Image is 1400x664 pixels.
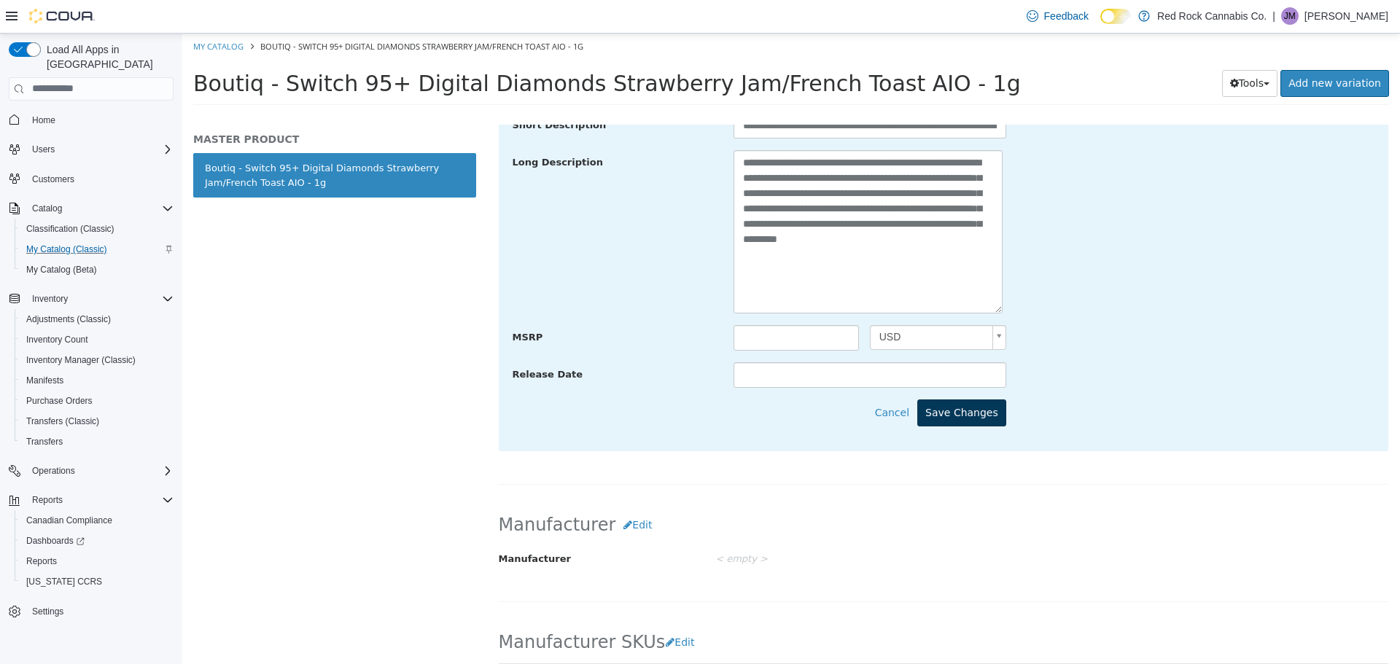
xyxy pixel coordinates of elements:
[20,331,174,348] span: Inventory Count
[32,494,63,506] span: Reports
[26,313,111,325] span: Adjustments (Classic)
[15,370,179,391] button: Manifests
[1021,1,1094,31] a: Feedback
[15,510,179,531] button: Canadian Compliance
[3,168,179,190] button: Customers
[26,462,174,480] span: Operations
[26,515,112,526] span: Canadian Compliance
[15,329,179,350] button: Inventory Count
[78,7,401,18] span: Boutiq - Switch 95+ Digital Diamonds Strawberry Jam/French Toast AIO - 1g
[316,520,389,531] span: Manufacturer
[20,241,113,258] a: My Catalog (Classic)
[20,573,108,590] a: [US_STATE] CCRS
[316,478,1207,505] h2: Manufacturer
[32,144,55,155] span: Users
[20,241,174,258] span: My Catalog (Classic)
[26,375,63,386] span: Manifests
[330,123,421,134] span: Long Description
[20,220,120,238] a: Classification (Classic)
[1040,36,1096,63] button: Tools
[20,552,174,570] span: Reports
[20,351,141,369] a: Inventory Manager (Classic)
[26,290,174,308] span: Inventory
[20,512,174,529] span: Canadian Compliance
[1281,7,1299,25] div: Justin McCann
[15,239,179,259] button: My Catalog (Classic)
[15,309,179,329] button: Adjustments (Classic)
[20,433,174,450] span: Transfers
[32,203,62,214] span: Catalog
[32,173,74,185] span: Customers
[11,37,839,63] span: Boutiq - Switch 95+ Digital Diamonds Strawberry Jam/French Toast AIO - 1g
[1098,36,1207,63] a: Add new variation
[533,513,1141,539] div: < empty >
[26,111,174,129] span: Home
[32,465,75,477] span: Operations
[26,491,174,509] span: Reports
[26,243,107,255] span: My Catalog (Classic)
[26,170,174,188] span: Customers
[26,141,174,158] span: Users
[20,512,118,529] a: Canadian Compliance
[20,261,174,278] span: My Catalog (Beta)
[735,366,824,393] button: Save Changes
[330,298,361,309] span: MSRP
[330,86,424,97] span: Short Description
[20,413,105,430] a: Transfers (Classic)
[20,552,63,570] a: Reports
[3,461,179,481] button: Operations
[26,602,174,620] span: Settings
[20,220,174,238] span: Classification (Classic)
[1304,7,1388,25] p: [PERSON_NAME]
[26,290,74,308] button: Inventory
[1100,24,1101,25] span: Dark Mode
[26,112,61,129] a: Home
[9,103,174,660] nav: Complex example
[32,114,55,126] span: Home
[15,531,179,551] a: Dashboards
[483,595,520,622] button: Edit
[26,200,174,217] span: Catalog
[1100,9,1131,24] input: Dark Mode
[3,490,179,510] button: Reports
[20,573,174,590] span: Washington CCRS
[1272,7,1275,25] p: |
[20,372,174,389] span: Manifests
[3,289,179,309] button: Inventory
[688,292,804,316] span: USD
[15,571,179,592] button: [US_STATE] CCRS
[20,532,174,550] span: Dashboards
[26,436,63,448] span: Transfers
[15,551,179,571] button: Reports
[15,259,179,280] button: My Catalog (Beta)
[1157,7,1267,25] p: Red Rock Cannabis Co.
[26,576,102,587] span: [US_STATE] CCRS
[26,395,93,407] span: Purchase Orders
[11,7,61,18] a: My Catalog
[20,351,174,369] span: Inventory Manager (Classic)
[26,603,69,620] a: Settings
[26,200,68,217] button: Catalog
[1284,7,1296,25] span: JM
[433,478,478,505] button: Edit
[32,293,68,305] span: Inventory
[15,431,179,452] button: Transfers
[11,120,294,164] a: Boutiq - Switch 95+ Digital Diamonds Strawberry Jam/French Toast AIO - 1g
[20,392,98,410] a: Purchase Orders
[26,415,99,427] span: Transfers (Classic)
[26,141,61,158] button: Users
[26,555,57,567] span: Reports
[15,350,179,370] button: Inventory Manager (Classic)
[15,391,179,411] button: Purchase Orders
[20,532,90,550] a: Dashboards
[32,606,63,617] span: Settings
[20,413,174,430] span: Transfers (Classic)
[3,139,179,160] button: Users
[41,42,174,71] span: Load All Apps in [GEOGRAPHIC_DATA]
[15,411,179,431] button: Transfers (Classic)
[316,595,521,622] h2: Manufacturer SKUs
[29,9,95,23] img: Cova
[15,219,179,239] button: Classification (Classic)
[20,433,69,450] a: Transfers
[26,171,80,188] a: Customers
